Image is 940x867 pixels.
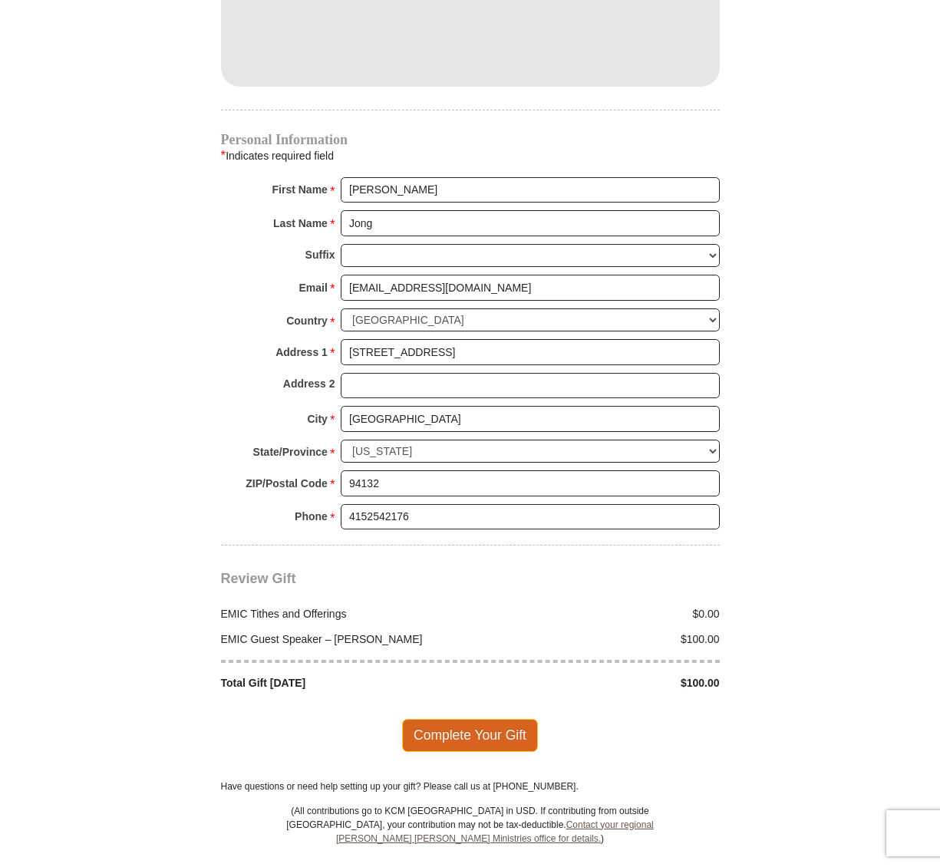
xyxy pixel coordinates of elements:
div: $100.00 [470,631,728,648]
div: Indicates required field [221,146,720,166]
div: EMIC Guest Speaker – [PERSON_NAME] [213,631,470,648]
div: $100.00 [470,675,728,691]
span: Review Gift [221,571,296,586]
div: $0.00 [470,606,728,622]
strong: Email [299,277,328,298]
strong: Country [286,310,328,331]
strong: City [307,408,327,430]
strong: ZIP/Postal Code [246,473,328,494]
strong: State/Province [253,441,328,463]
strong: Suffix [305,244,335,265]
strong: Address 2 [283,373,335,394]
strong: Address 1 [275,341,328,363]
a: Contact your regional [PERSON_NAME] [PERSON_NAME] Ministries office for details. [336,819,654,844]
span: Complete Your Gift [402,719,538,751]
p: Have questions or need help setting up your gift? Please call us at [PHONE_NUMBER]. [221,780,720,793]
h4: Personal Information [221,134,720,146]
strong: Last Name [273,213,328,234]
div: Total Gift [DATE] [213,675,470,691]
div: EMIC Tithes and Offerings [213,606,470,622]
strong: First Name [272,179,328,200]
strong: Phone [295,506,328,527]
